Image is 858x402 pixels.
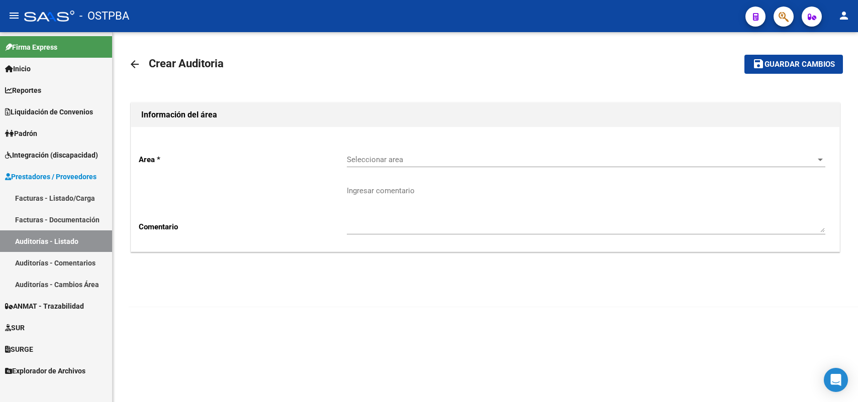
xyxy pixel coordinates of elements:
span: Inicio [5,63,31,74]
span: Guardar cambios [765,60,835,69]
p: Area * [139,154,347,165]
span: ANMAT - Trazabilidad [5,301,84,312]
mat-icon: person [838,10,850,22]
button: Guardar cambios [744,55,843,73]
span: Seleccionar area [347,155,816,164]
span: SUR [5,322,25,333]
span: - OSTPBA [79,5,129,27]
span: Liquidación de Convenios [5,106,93,117]
mat-icon: save [752,58,765,70]
span: SURGE [5,344,33,355]
mat-icon: arrow_back [129,58,141,70]
span: Reportes [5,85,41,96]
span: Explorador de Archivos [5,365,85,376]
span: Integración (discapacidad) [5,150,98,161]
span: Crear Auditoria [149,57,224,70]
div: Open Intercom Messenger [824,368,848,392]
p: Comentario [139,221,347,232]
span: Prestadores / Proveedores [5,171,97,182]
span: Padrón [5,128,37,139]
span: Firma Express [5,42,57,53]
mat-icon: menu [8,10,20,22]
h1: Información del área [141,107,829,123]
